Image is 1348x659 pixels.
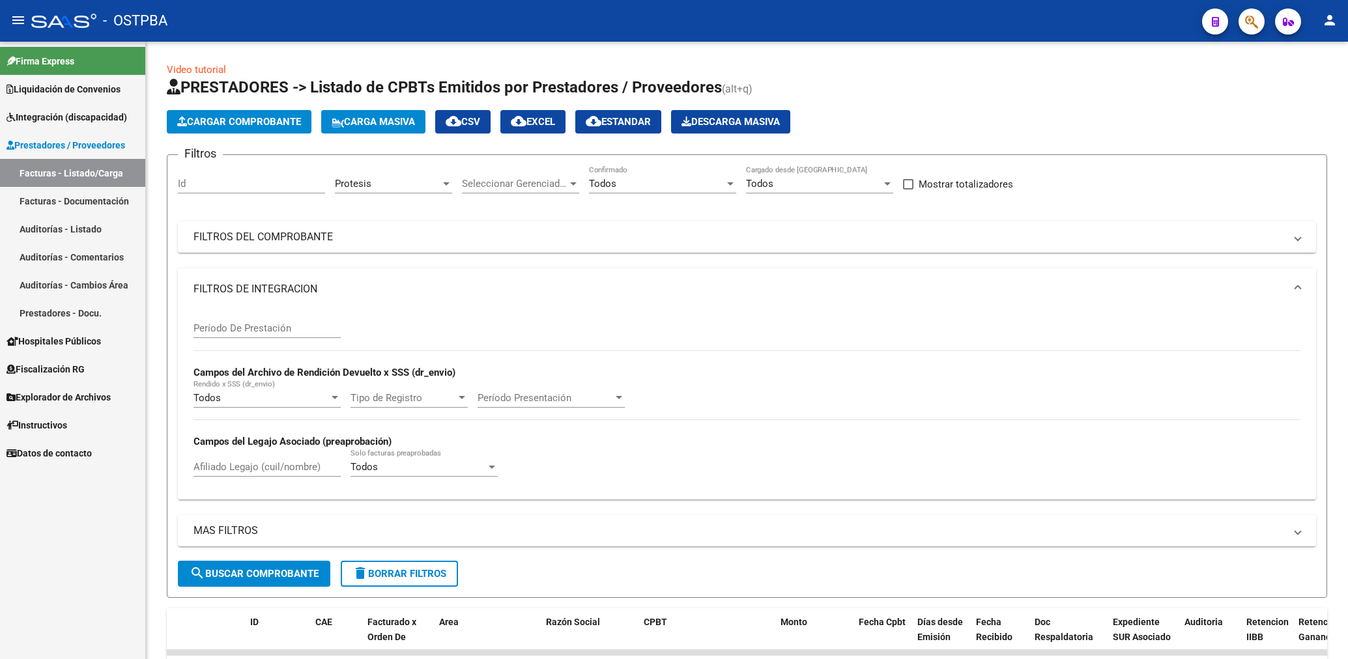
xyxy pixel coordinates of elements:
span: Area [439,617,459,627]
button: Estandar [575,110,661,133]
span: Período Presentación [478,392,613,404]
mat-icon: delete [352,565,368,581]
span: Todos [746,178,773,189]
mat-expansion-panel-header: MAS FILTROS [178,515,1316,546]
mat-icon: search [190,565,205,581]
span: Datos de contacto [7,446,92,460]
button: Descarga Masiva [671,110,790,133]
button: CSV [435,110,491,133]
span: CSV [446,116,480,128]
div: FILTROS DE INTEGRACION [178,310,1316,499]
span: Razón Social [546,617,600,627]
span: Tipo de Registro [351,392,456,404]
mat-panel-title: FILTROS DE INTEGRACION [194,282,1285,296]
strong: Campos del Archivo de Rendición Devuelto x SSS (dr_envio) [194,367,455,378]
mat-panel-title: MAS FILTROS [194,524,1285,538]
span: CAE [315,617,332,627]
mat-expansion-panel-header: FILTROS DEL COMPROBANTE [178,221,1316,253]
span: Cargar Comprobante [177,116,301,128]
button: EXCEL [500,110,566,133]
span: Fiscalización RG [7,362,85,376]
span: Prestadores / Proveedores [7,138,125,152]
span: Auditoria [1184,617,1223,627]
span: Instructivos [7,418,67,432]
span: Días desde Emisión [917,617,963,642]
mat-icon: menu [10,12,26,28]
span: Integración (discapacidad) [7,110,127,124]
span: PRESTADORES -> Listado de CPBTs Emitidos por Prestadores / Proveedores [167,78,722,96]
iframe: Intercom live chat [1304,615,1335,646]
span: - OSTPBA [103,7,167,35]
button: Borrar Filtros [341,561,458,587]
strong: Campos del Legajo Asociado (preaprobación) [194,436,392,447]
h3: Filtros [178,145,223,163]
mat-panel-title: FILTROS DEL COMPROBANTE [194,230,1285,244]
span: Liquidación de Convenios [7,82,121,96]
span: Estandar [586,116,651,128]
mat-icon: cloud_download [586,113,601,129]
span: CPBT [644,617,667,627]
app-download-masive: Descarga masiva de comprobantes (adjuntos) [671,110,790,133]
mat-icon: cloud_download [446,113,461,129]
span: Borrar Filtros [352,568,446,580]
span: Retencion IIBB [1246,617,1289,642]
button: Buscar Comprobante [178,561,330,587]
span: Protesis [335,178,371,189]
span: Todos [589,178,616,189]
a: Video tutorial [167,64,226,76]
span: Fecha Recibido [976,617,1012,642]
span: Monto [781,617,807,627]
span: Buscar Comprobante [190,568,319,580]
span: Hospitales Públicos [7,334,101,348]
span: Retención Ganancias [1298,617,1343,642]
span: Descarga Masiva [681,116,780,128]
span: Todos [194,392,221,404]
mat-expansion-panel-header: FILTROS DE INTEGRACION [178,268,1316,310]
span: ID [250,617,259,627]
span: Fecha Cpbt [859,617,906,627]
span: Firma Express [7,54,74,68]
mat-icon: person [1322,12,1338,28]
span: Explorador de Archivos [7,390,111,404]
span: Facturado x Orden De [367,617,416,642]
span: Doc Respaldatoria [1035,617,1093,642]
span: Carga Masiva [332,116,415,128]
span: Mostrar totalizadores [919,176,1013,192]
span: Seleccionar Gerenciador [462,178,567,189]
mat-icon: cloud_download [511,113,526,129]
span: (alt+q) [722,83,753,95]
span: Expediente SUR Asociado [1113,617,1171,642]
button: Carga Masiva [321,110,425,133]
span: EXCEL [511,116,555,128]
span: Todos [351,461,378,473]
button: Cargar Comprobante [167,110,311,133]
